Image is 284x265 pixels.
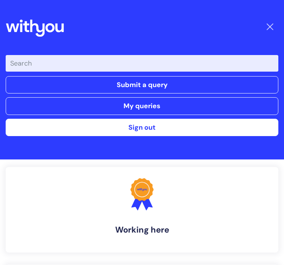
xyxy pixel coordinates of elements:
[6,119,278,136] a: Sign out
[6,55,278,136] div: | -
[6,55,278,72] input: Search
[12,225,272,235] h4: Working here
[263,16,277,35] button: Toggle Navigation
[6,97,278,115] a: My queries
[6,76,278,93] a: Submit a query
[6,167,278,252] a: Working here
